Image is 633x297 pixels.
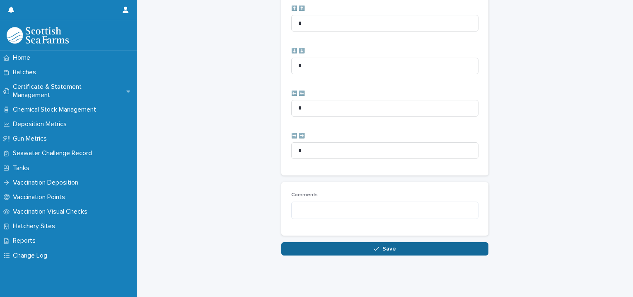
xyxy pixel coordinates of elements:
[7,27,69,44] img: uOABhIYSsOPhGJQdTwEw
[281,242,488,256] button: Save
[291,192,318,197] span: Comments
[10,83,126,99] p: Certificate & Statement Management
[10,106,103,114] p: Chemical Stock Management
[10,120,73,128] p: Deposition Metrics
[382,246,396,252] span: Save
[10,179,85,187] p: Vaccination Deposition
[10,135,53,143] p: Gun Metrics
[10,68,43,76] p: Batches
[291,91,305,96] span: ⬅️ ⬅️
[291,134,305,139] span: ➡️ ➡️
[291,6,305,11] span: ⬆️ ⬆️
[10,54,37,62] p: Home
[291,49,305,54] span: ⬇️ ⬇️
[10,208,94,216] p: Vaccination Visual Checks
[10,237,42,245] p: Reports
[10,222,62,230] p: Hatchery Sites
[10,193,72,201] p: Vaccination Points
[10,149,99,157] p: Seawater Challenge Record
[10,252,54,260] p: Change Log
[10,164,36,172] p: Tanks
